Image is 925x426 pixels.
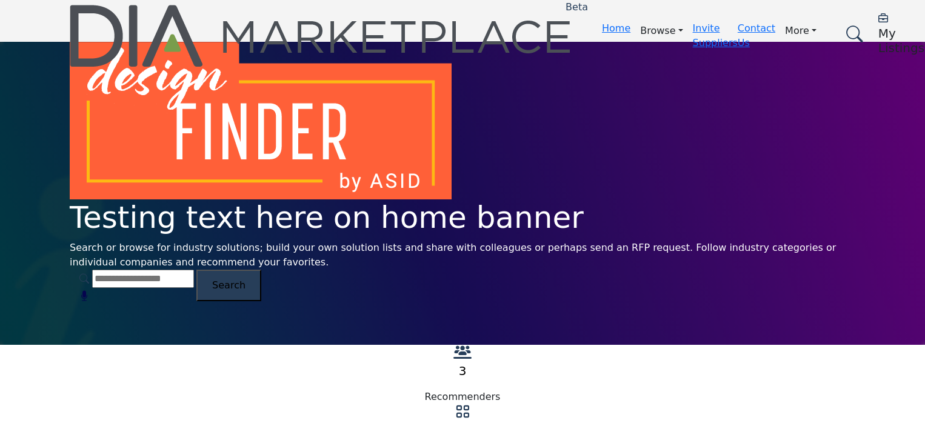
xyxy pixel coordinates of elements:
[602,22,630,34] a: Home
[70,199,855,236] h1: Testing text here on home banner
[70,5,573,67] img: Site Logo
[459,364,467,378] a: 3
[878,26,924,55] h5: My Listings
[70,5,573,67] a: Beta
[212,279,245,291] span: Search
[196,270,261,301] button: Search
[833,18,871,50] a: Search
[878,12,924,55] div: My Listings
[738,22,775,48] a: Contact Us
[693,22,738,48] a: Invite Suppliers
[453,348,472,360] a: View Recommenders
[70,42,452,199] img: image
[630,21,692,41] a: Browse
[455,408,470,419] a: Go to Featured
[70,390,855,404] div: Recommenders
[566,1,588,13] h6: Beta
[775,21,826,41] a: More
[70,241,855,270] div: Search or browse for industry solutions; build your own solution lists and share with colleagues ...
